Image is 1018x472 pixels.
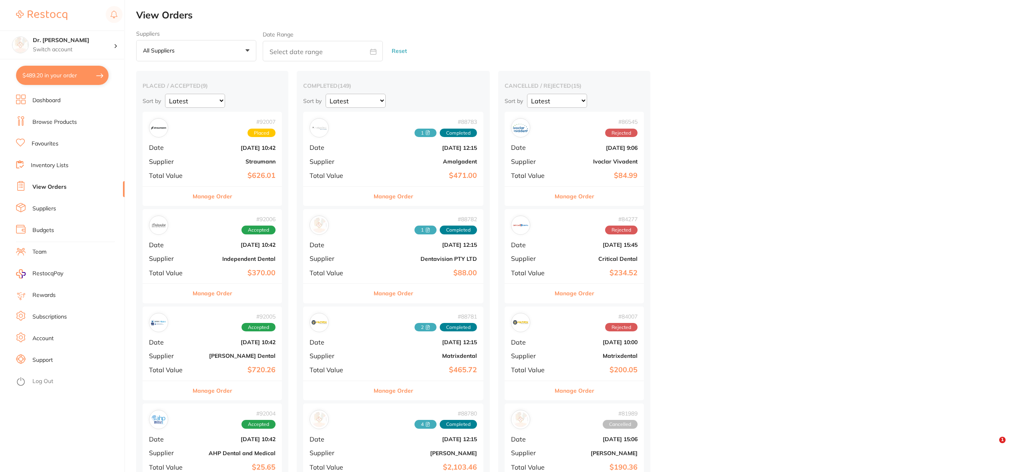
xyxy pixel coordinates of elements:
[310,241,363,248] span: Date
[149,269,189,276] span: Total Value
[511,241,551,248] span: Date
[149,241,189,248] span: Date
[195,269,276,277] b: $370.00
[414,216,477,222] span: # 88782
[136,30,256,37] label: Suppliers
[195,463,276,472] b: $25.65
[310,436,363,443] span: Date
[195,339,276,345] b: [DATE] 10:42
[149,464,189,471] span: Total Value
[310,255,363,262] span: Supplier
[440,129,477,137] span: Completed
[195,171,276,180] b: $626.01
[983,437,1002,456] iframe: Intercom live chat
[370,256,477,262] b: Dentavision PTY LTD
[263,41,383,61] input: Select date range
[555,284,594,303] button: Manage Order
[310,464,363,471] span: Total Value
[370,463,477,472] b: $2,103.46
[149,339,189,346] span: Date
[370,171,477,180] b: $471.00
[370,353,477,359] b: Matrixdental
[33,46,114,54] p: Switch account
[193,187,232,206] button: Manage Order
[149,172,189,179] span: Total Value
[511,449,551,456] span: Supplier
[193,381,232,400] button: Manage Order
[195,450,276,456] b: AHP Dental and Medical
[511,269,551,276] span: Total Value
[605,129,638,137] span: Rejected
[511,255,551,262] span: Supplier
[16,66,109,85] button: $489.20 in your order
[303,82,483,89] h2: completed ( 149 )
[557,436,638,442] b: [DATE] 15:06
[605,119,638,125] span: # 86545
[149,449,189,456] span: Supplier
[151,218,166,233] img: Independent Dental
[143,307,282,401] div: Erskine Dental#92005AcceptedDate[DATE] 10:42Supplier[PERSON_NAME] DentalTotal Value$720.26Manage ...
[370,269,477,277] b: $88.00
[149,158,189,165] span: Supplier
[414,313,477,320] span: # 88781
[136,40,256,62] button: All suppliers
[32,356,53,364] a: Support
[241,420,276,429] span: Accepted
[511,144,551,151] span: Date
[31,161,68,169] a: Inventory Lists
[312,412,327,427] img: Henry Schein Halas
[440,420,477,429] span: Completed
[440,323,477,332] span: Completed
[143,82,282,89] h2: placed / accepted ( 9 )
[414,129,437,137] span: Received
[310,339,363,346] span: Date
[151,120,166,135] img: Straumann
[149,366,189,373] span: Total Value
[193,284,232,303] button: Manage Order
[195,353,276,359] b: [PERSON_NAME] Dental
[263,31,294,38] label: Date Range
[370,450,477,456] b: [PERSON_NAME]
[32,97,60,105] a: Dashboard
[143,112,282,206] div: Straumann#92007PlacedDate[DATE] 10:42SupplierStraumannTotal Value$626.01Manage Order
[513,315,528,330] img: Matrixdental
[16,10,67,20] img: Restocq Logo
[32,335,54,343] a: Account
[440,226,477,234] span: Completed
[33,36,114,44] h4: Dr. Kim Carr
[605,313,638,320] span: # 84007
[149,255,189,262] span: Supplier
[511,339,551,346] span: Date
[511,172,551,179] span: Total Value
[143,209,282,303] div: Independent Dental#92006AcceptedDate[DATE] 10:42SupplierIndependent DentalTotal Value$370.00Manag...
[999,437,1006,443] span: 1
[605,216,638,222] span: # 84277
[374,381,413,400] button: Manage Order
[16,269,26,278] img: RestocqPay
[603,420,638,429] span: Cancelled
[12,37,28,53] img: Dr. Kim Carr
[195,145,276,151] b: [DATE] 10:42
[414,119,477,125] span: # 88783
[312,120,327,135] img: Amalgadent
[310,144,363,151] span: Date
[557,353,638,359] b: Matrixdental
[513,412,528,427] img: Adam Dental
[310,269,363,276] span: Total Value
[32,248,46,256] a: Team
[557,256,638,262] b: Critical Dental
[513,120,528,135] img: Ivoclar Vivadent
[32,140,58,148] a: Favourites
[32,205,56,213] a: Suppliers
[310,158,363,165] span: Supplier
[195,158,276,165] b: Straumann
[151,315,166,330] img: Erskine Dental
[605,226,638,234] span: Rejected
[389,40,409,62] button: Reset
[16,375,122,388] button: Log Out
[511,464,551,471] span: Total Value
[195,366,276,374] b: $720.26
[32,226,54,234] a: Budgets
[149,144,189,151] span: Date
[32,270,63,278] span: RestocqPay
